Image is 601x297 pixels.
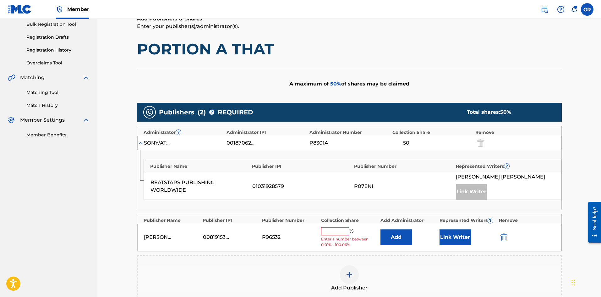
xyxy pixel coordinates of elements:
div: Publisher IPI [203,217,259,224]
div: Notifications [571,6,577,13]
a: Member Benefits [26,132,90,138]
span: ( 2 ) [198,107,206,117]
img: expand [82,116,90,124]
span: Publishers [159,107,194,117]
img: expand-cell-toggle [138,140,144,146]
iframe: Resource Center [583,197,601,248]
div: Administrator Number [309,129,389,136]
div: Help [555,3,567,16]
p: Enter your publisher(s)/administrator(s). [137,23,562,30]
div: Represented Writers [440,217,496,224]
span: REQUIRED [218,107,253,117]
div: Remove [499,217,555,224]
span: Member [67,6,89,13]
span: ? [488,218,493,223]
div: BEATSTARS PUBLISHING WORLDWIDE [150,179,249,194]
h6: Add Publishers & Shares [137,15,562,23]
span: 50 % [330,81,341,87]
a: Overclaims Tool [26,60,90,66]
div: Administrator IPI [227,129,306,136]
img: 12a2ab48e56ec057fbd8.svg [500,234,507,241]
a: Match History [26,102,90,109]
span: % [349,227,355,235]
img: add [346,271,353,278]
div: Publisher Name [150,163,249,170]
div: Collection Share [392,129,472,136]
span: Member Settings [20,116,65,124]
a: Public Search [538,3,551,16]
img: help [557,6,565,13]
span: ? [504,164,509,169]
h1: PORTION A THAT [137,40,562,58]
div: 01031928579 [252,183,351,190]
button: Link Writer [440,229,471,245]
div: Publisher Number [354,163,453,170]
div: Drag [571,273,575,292]
span: [PERSON_NAME] [PERSON_NAME] [456,173,545,181]
img: Matching [8,74,15,81]
div: Publisher Name [144,217,200,224]
img: Top Rightsholder [56,6,63,13]
span: Matching [20,74,45,81]
img: expand [82,74,90,81]
div: Publisher IPI [252,163,351,170]
div: A maximum of of shares may be claimed [137,68,562,100]
div: Represented Writers [456,163,555,170]
div: Total shares: [467,108,549,116]
span: ? [209,110,214,115]
div: User Menu [581,3,593,16]
img: publishers [146,108,153,116]
span: 50 % [500,109,511,115]
a: Registration Drafts [26,34,90,41]
div: Administrator [144,129,223,136]
div: Add Administrator [380,217,437,224]
div: P078NI [354,183,453,190]
img: search [541,6,548,13]
span: Add Publisher [331,284,368,292]
img: MLC Logo [8,5,32,14]
a: Registration History [26,47,90,53]
a: Bulk Registration Tool [26,21,90,28]
a: Matching Tool [26,89,90,96]
button: Add [380,229,412,245]
iframe: Chat Widget [570,267,601,297]
img: Member Settings [8,116,15,124]
div: Publisher Number [262,217,318,224]
span: ? [176,130,181,135]
span: Enter a number between 0.01% - 100.06% [321,236,377,248]
div: Collection Share [321,217,377,224]
div: Remove [475,129,555,136]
